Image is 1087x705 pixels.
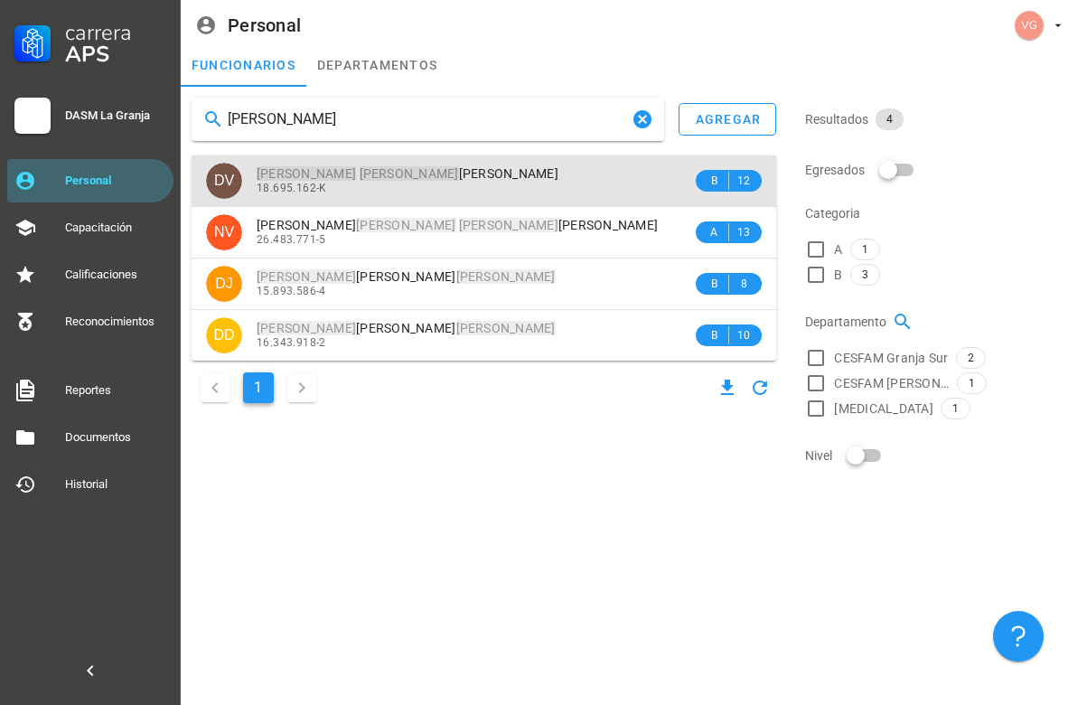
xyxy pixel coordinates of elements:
[360,166,459,181] mark: [PERSON_NAME]
[805,434,1076,477] div: Nivel
[214,163,234,199] span: DV
[632,108,653,130] button: Clear
[7,463,173,506] a: Historial
[694,112,761,127] div: agregar
[805,148,1076,192] div: Egresados
[306,43,448,87] a: departamentos
[834,240,842,258] span: A
[805,192,1076,235] div: Categoria
[456,269,556,284] mark: [PERSON_NAME]
[834,374,950,392] span: CESFAM [PERSON_NAME]
[206,266,242,302] div: avatar
[65,268,166,282] div: Calificaciones
[65,43,166,65] div: APS
[1015,11,1044,40] div: avatar
[356,218,455,232] mark: [PERSON_NAME]
[206,214,242,250] div: avatar
[736,223,751,241] span: 13
[952,399,959,418] span: 1
[805,98,1076,141] div: Resultados
[65,477,166,492] div: Historial
[7,300,173,343] a: Reconocimientos
[257,218,658,232] span: [PERSON_NAME] [PERSON_NAME]
[228,105,628,134] input: Buscar funcionarios…
[214,214,234,250] span: NV
[257,269,556,284] span: [PERSON_NAME]
[707,275,721,293] span: B
[7,206,173,249] a: Capacitación
[968,348,974,368] span: 2
[707,223,721,241] span: A
[65,108,166,123] div: DASM La Granja
[65,174,166,188] div: Personal
[834,349,948,367] span: CESFAM Granja Sur
[257,182,327,194] span: 18.695.162-K
[862,265,868,285] span: 3
[7,159,173,202] a: Personal
[456,321,556,335] mark: [PERSON_NAME]
[969,373,975,393] span: 1
[459,218,558,232] mark: [PERSON_NAME]
[65,430,166,445] div: Documentos
[805,300,1076,343] div: Departamento
[192,368,325,408] nav: Navegación de paginación
[736,326,751,344] span: 10
[215,266,233,302] span: DJ
[65,383,166,398] div: Reportes
[228,15,301,35] div: Personal
[257,336,326,349] span: 16.343.918-2
[834,266,842,284] span: B
[257,166,356,181] mark: [PERSON_NAME]
[862,240,868,259] span: 1
[257,233,326,246] span: 26.483.771-5
[65,315,166,329] div: Reconocimientos
[65,221,166,235] div: Capacitación
[257,269,356,284] mark: [PERSON_NAME]
[7,416,173,459] a: Documentos
[257,321,356,335] mark: [PERSON_NAME]
[181,43,306,87] a: funcionarios
[736,172,751,190] span: 12
[707,172,721,190] span: B
[206,317,242,353] div: avatar
[65,22,166,43] div: Carrera
[7,253,173,296] a: Calificaciones
[213,317,234,353] span: DD
[257,285,326,297] span: 15.893.586-4
[707,326,721,344] span: B
[257,166,558,181] span: [PERSON_NAME]
[243,372,274,403] button: Página actual, página 1
[736,275,751,293] span: 8
[257,321,556,335] span: [PERSON_NAME]
[7,369,173,412] a: Reportes
[834,399,933,418] span: [MEDICAL_DATA]
[679,103,776,136] button: agregar
[206,163,242,199] div: avatar
[886,108,893,130] span: 4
